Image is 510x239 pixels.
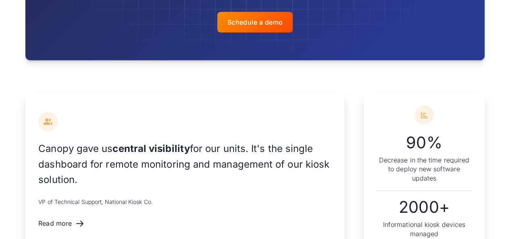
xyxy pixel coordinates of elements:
[227,19,283,26] div: Schedule a demo
[217,12,292,33] a: Schedule a demo
[377,199,472,215] div: 2000+
[377,220,472,238] div: Informational kiosk devices managed
[112,143,189,154] strong: central visibility
[38,141,331,187] p: Canopy gave us for our units. It's the single dashboard for remote monitoring and management of o...
[38,220,72,227] div: Read more
[38,216,85,232] a: Read more
[377,156,472,183] div: Decrease in the time required to deploy new software updates
[377,135,472,151] div: 90%
[38,197,331,206] p: VP of Technical Support, National Kiosk Co.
